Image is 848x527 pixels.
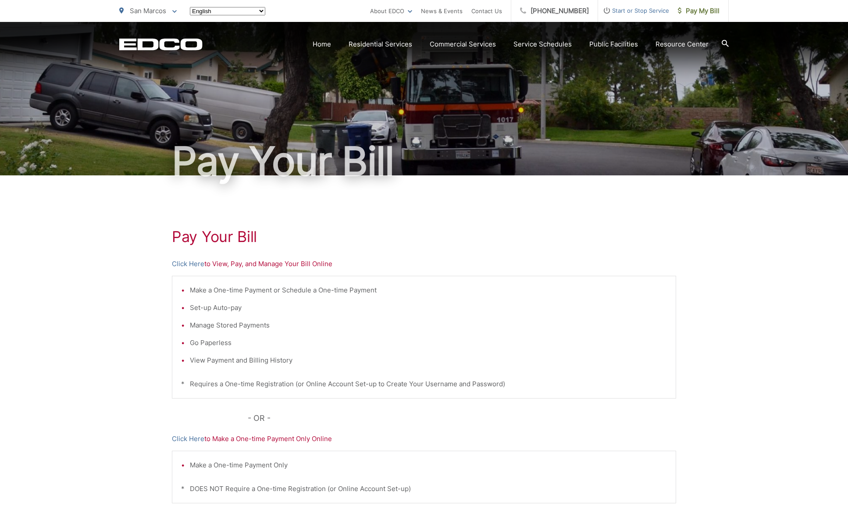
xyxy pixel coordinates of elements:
p: * DOES NOT Require a One-time Registration (or Online Account Set-up) [181,484,667,494]
a: News & Events [421,6,463,16]
h1: Pay Your Bill [119,139,729,183]
a: Commercial Services [430,39,496,50]
p: * Requires a One-time Registration (or Online Account Set-up to Create Your Username and Password) [181,379,667,389]
li: Make a One-time Payment Only [190,460,667,470]
li: Make a One-time Payment or Schedule a One-time Payment [190,285,667,296]
a: Click Here [172,259,204,269]
span: Pay My Bill [678,6,720,16]
a: EDCD logo. Return to the homepage. [119,38,203,50]
span: San Marcos [130,7,166,15]
p: to Make a One-time Payment Only Online [172,434,676,444]
a: Residential Services [349,39,412,50]
h1: Pay Your Bill [172,228,676,246]
a: Home [313,39,331,50]
p: to View, Pay, and Manage Your Bill Online [172,259,676,269]
a: Service Schedules [513,39,572,50]
a: Contact Us [471,6,502,16]
p: - OR - [248,412,677,425]
a: Click Here [172,434,204,444]
a: Public Facilities [589,39,638,50]
li: Manage Stored Payments [190,320,667,331]
li: Set-up Auto-pay [190,303,667,313]
a: About EDCO [370,6,412,16]
li: Go Paperless [190,338,667,348]
a: Resource Center [656,39,709,50]
select: Select a language [190,7,265,15]
li: View Payment and Billing History [190,355,667,366]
